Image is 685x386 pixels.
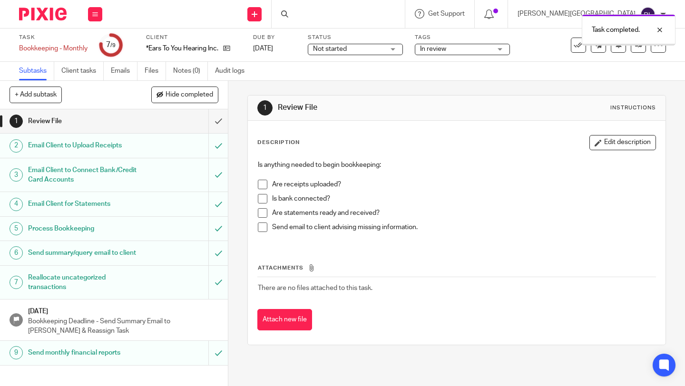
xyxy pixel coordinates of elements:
button: Attach new file [257,309,312,330]
h1: Email Client to Upload Receipts [28,138,142,153]
img: svg%3E [640,7,656,22]
div: 3 [10,168,23,182]
span: In review [420,46,446,52]
h1: Review File [28,114,142,128]
div: 7 [10,276,23,289]
button: Hide completed [151,87,218,103]
p: Send email to client advising missing information. [272,222,656,232]
p: *Ears To You Hearing Inc. [146,44,218,53]
p: Are receipts uploaded? [272,180,656,189]
a: Emails [111,62,137,80]
h1: Send monthly financial reports [28,346,142,360]
p: Bookkeeping Deadline - Send Summary Email to [PERSON_NAME] & Reassign Task [28,317,218,336]
p: Are statements ready and received? [272,208,656,218]
div: 2 [10,139,23,153]
span: Not started [313,46,347,52]
div: 1 [10,115,23,128]
small: /9 [110,43,116,48]
p: Is bank connected? [272,194,656,203]
div: Instructions [610,104,656,112]
div: 9 [10,346,23,359]
label: Due by [253,34,296,41]
button: + Add subtask [10,87,62,103]
div: 1 [257,100,273,116]
h1: Review File [278,103,477,113]
div: 5 [10,222,23,235]
div: 7 [106,39,116,50]
p: Description [257,139,300,146]
p: Is anything needed to begin bookkeeping: [258,160,656,170]
span: There are no files attached to this task. [258,285,372,291]
div: 4 [10,198,23,211]
p: Task completed. [592,25,640,35]
div: Bookkeeping - Monthly [19,44,88,53]
h1: [DATE] [28,304,218,316]
h1: Email Client for Statements [28,197,142,211]
h1: Email Client to Connect Bank/Credit Card Accounts [28,163,142,187]
a: Subtasks [19,62,54,80]
div: 6 [10,246,23,260]
h1: Reallocate uncategorized transactions [28,270,142,295]
span: Hide completed [166,91,213,99]
a: Client tasks [61,62,104,80]
a: Audit logs [215,62,252,80]
label: Client [146,34,241,41]
span: Attachments [258,265,303,270]
label: Task [19,34,88,41]
a: Files [145,62,166,80]
span: [DATE] [253,45,273,52]
a: Notes (0) [173,62,208,80]
img: Pixie [19,8,67,20]
button: Edit description [589,135,656,150]
label: Status [308,34,403,41]
h1: Send summary/query email to client [28,246,142,260]
h1: Process Bookkeeping [28,222,142,236]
